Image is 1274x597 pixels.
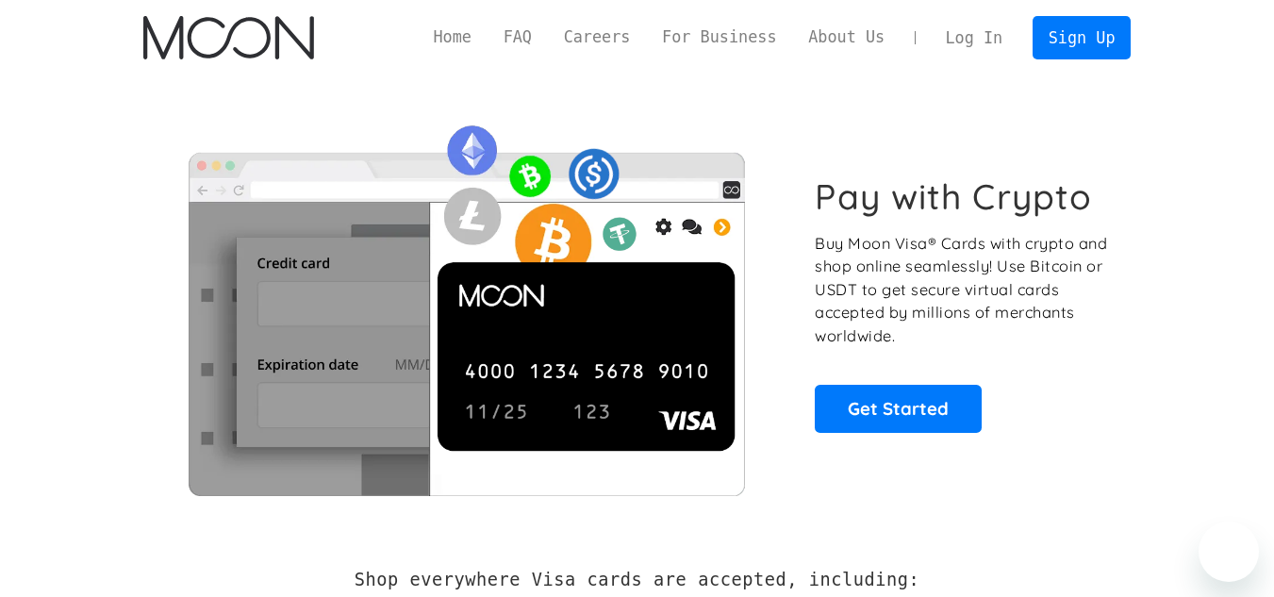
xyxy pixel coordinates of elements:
a: FAQ [488,25,548,49]
a: Log In [930,17,1018,58]
h1: Pay with Crypto [815,175,1092,218]
img: Moon Cards let you spend your crypto anywhere Visa is accepted. [143,112,789,495]
a: Home [418,25,488,49]
a: home [143,16,314,59]
a: Sign Up [1033,16,1131,58]
a: About Us [792,25,901,49]
p: Buy Moon Visa® Cards with crypto and shop online seamlessly! Use Bitcoin or USDT to get secure vi... [815,232,1110,348]
h2: Shop everywhere Visa cards are accepted, including: [355,570,919,590]
a: Get Started [815,385,982,432]
a: For Business [646,25,792,49]
iframe: Button to launch messaging window [1199,522,1259,582]
img: Moon Logo [143,16,314,59]
a: Careers [548,25,646,49]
